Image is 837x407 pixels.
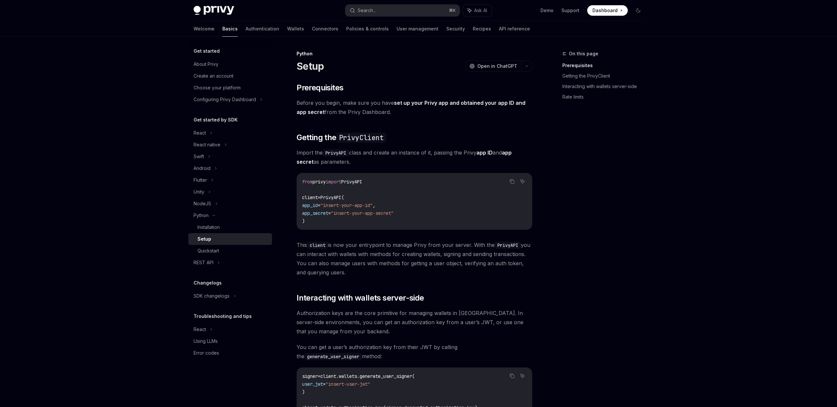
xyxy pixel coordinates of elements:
span: ) [302,389,305,395]
a: Installation [188,221,272,233]
a: Error codes [188,347,272,359]
span: client.wallets.generate_user_signer( [320,373,415,379]
span: = [318,194,320,200]
a: Using LLMs [188,335,272,347]
h1: Setup [297,60,324,72]
span: ) [302,218,305,224]
span: Dashboard [592,7,618,14]
span: user_jwt [302,381,323,387]
img: dark logo [194,6,234,15]
a: Security [446,21,465,37]
div: React [194,129,206,137]
span: Authorization keys are the core primitive for managing wallets in [GEOGRAPHIC_DATA]. In server-si... [297,308,532,336]
a: Policies & controls [346,21,389,37]
span: ⌘ K [449,8,456,13]
span: = [318,373,320,379]
span: Import the class and create an instance of it, passing the Privy and as parameters. [297,148,532,166]
button: Toggle dark mode [633,5,643,16]
span: app_id [302,202,318,208]
a: Create an account [188,70,272,82]
button: Ask AI [518,372,527,380]
a: Basics [222,21,238,37]
span: Interacting with wallets server-side [297,293,424,303]
a: About Privy [188,58,272,70]
code: PrivyClient [336,133,386,143]
a: Recipes [473,21,491,37]
a: Quickstart [188,245,272,257]
code: PrivyAPI [495,242,521,249]
span: Prerequisites [297,83,343,93]
a: Setup [188,233,272,245]
button: Copy the contents from the code block [508,372,516,380]
a: Demo [540,7,554,14]
span: "insert-your-app-id" [320,202,373,208]
a: Interacting with wallets server-side [562,81,649,92]
span: app_secret [302,210,328,216]
div: NodeJS [194,200,211,208]
a: Welcome [194,21,214,37]
div: Python [194,212,209,219]
div: Error codes [194,349,219,357]
span: = [318,202,320,208]
div: Choose your platform [194,84,241,92]
a: Wallets [287,21,304,37]
div: Configuring Privy Dashboard [194,96,256,103]
button: Ask AI [518,177,527,186]
button: Ask AI [463,5,492,16]
div: SDK changelogs [194,292,230,300]
a: Authentication [246,21,279,37]
a: Support [561,7,579,14]
div: Swift [194,153,204,160]
h5: Troubleshooting and tips [194,312,252,320]
span: signer [302,373,318,379]
a: Prerequisites [562,60,649,71]
a: API reference [499,21,530,37]
span: "insert-your-app-secret" [331,210,394,216]
a: Choose your platform [188,82,272,94]
div: Create an account [194,72,233,80]
div: React [194,325,206,333]
div: Unity [194,188,204,196]
a: Dashboard [587,5,628,16]
span: You can get a user’s authorization key from their JWT by calling the method: [297,342,532,361]
span: PrivyAPI [341,179,362,185]
span: privy [313,179,326,185]
div: Setup [197,235,211,243]
span: Getting the [297,132,386,143]
span: , [373,202,375,208]
span: On this page [569,50,598,58]
span: Ask AI [474,7,487,14]
a: Getting the PrivyClient [562,71,649,81]
span: Before you begin, make sure you have from the Privy Dashboard. [297,98,532,117]
a: set up your Privy app and obtained your app ID and app secret [297,100,525,116]
strong: app ID [476,149,493,156]
a: User management [397,21,438,37]
div: Search... [358,7,376,14]
span: client [302,194,318,200]
span: import [326,179,341,185]
span: Open in ChatGPT [477,63,517,69]
span: = [328,210,331,216]
span: This is now your entrypoint to manage Privy from your server. With the you can interact with wall... [297,240,532,277]
button: Open in ChatGPT [465,61,521,72]
div: Python [297,50,532,57]
div: Quickstart [197,247,219,255]
h5: Changelogs [194,279,222,287]
code: client [307,242,328,249]
a: Rate limits [562,92,649,102]
div: Flutter [194,176,207,184]
span: from [302,179,313,185]
div: Android [194,164,211,172]
h5: Get started by SDK [194,116,238,124]
button: Search...⌘K [345,5,460,16]
span: PrivyAPI( [320,194,344,200]
button: Copy the contents from the code block [508,177,516,186]
div: Using LLMs [194,337,218,345]
a: Connectors [312,21,338,37]
code: PrivyAPI [323,149,349,157]
h5: Get started [194,47,220,55]
span: = [323,381,326,387]
div: REST API [194,259,214,267]
code: generate_user_signer [304,353,362,360]
div: React native [194,141,220,149]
